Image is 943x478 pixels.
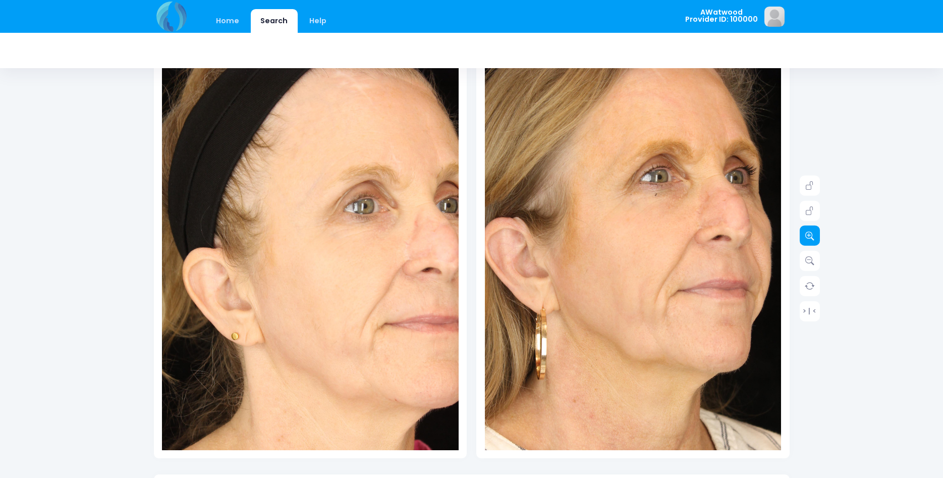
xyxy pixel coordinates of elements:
[251,9,298,33] a: Search
[800,301,820,321] a: > | <
[206,9,249,33] a: Home
[685,9,758,23] span: AWatwood Provider ID: 100000
[764,7,785,27] img: image
[299,9,336,33] a: Help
